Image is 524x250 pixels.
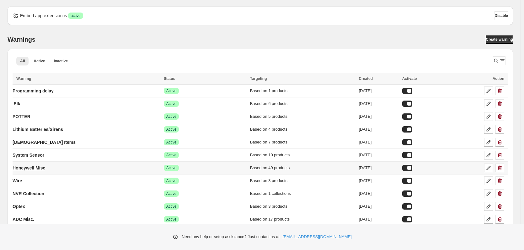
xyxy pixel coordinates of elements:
[164,76,175,81] span: Status
[13,126,63,133] p: Lithium Batteries/Sirens
[402,76,417,81] span: Activate
[13,139,76,145] p: [DEMOGRAPHIC_DATA] Items
[20,59,25,64] span: All
[166,101,177,106] span: Active
[359,101,398,107] div: [DATE]
[166,88,177,93] span: Active
[13,178,22,184] p: Wire
[13,101,20,107] p: Elk
[359,152,398,158] div: [DATE]
[359,178,398,184] div: [DATE]
[250,126,355,133] div: Based on 4 products
[359,113,398,120] div: [DATE]
[13,86,54,96] a: Programming delay
[166,165,177,170] span: Active
[250,178,355,184] div: Based on 3 products
[493,56,505,65] button: Search and filter results
[54,59,68,64] span: Inactive
[13,124,63,134] a: Lithium Batteries/Sirens
[359,216,398,222] div: [DATE]
[166,204,177,209] span: Active
[13,189,44,199] a: NVR Collection
[8,36,35,43] h2: Warnings
[13,190,44,197] p: NVR Collection
[13,88,54,94] p: Programming delay
[13,165,45,171] p: Honeywell Misc
[166,217,177,222] span: Active
[20,13,67,19] p: Embed app extension is
[250,101,355,107] div: Based on 6 products
[486,35,513,44] a: Create warning
[13,201,25,211] a: Optex
[13,99,21,109] a: Elk
[13,150,44,160] a: System Sensor
[166,140,177,145] span: Active
[359,190,398,197] div: [DATE]
[359,88,398,94] div: [DATE]
[13,216,34,222] p: ADC Misc.
[495,11,508,20] button: Disable
[250,216,355,222] div: Based on 17 products
[486,37,513,42] span: Create warning
[13,112,30,122] a: POTTER
[250,113,355,120] div: Based on 5 products
[71,13,80,18] span: active
[493,76,504,81] span: Action
[250,139,355,145] div: Based on 7 products
[283,234,352,240] a: [EMAIL_ADDRESS][DOMAIN_NAME]
[13,176,22,186] a: Wire
[13,113,30,120] p: POTTER
[359,165,398,171] div: [DATE]
[166,153,177,158] span: Active
[250,190,355,197] div: Based on 1 collections
[359,76,373,81] span: Created
[166,127,177,132] span: Active
[13,137,76,147] a: [DEMOGRAPHIC_DATA] Items
[166,178,177,183] span: Active
[250,88,355,94] div: Based on 1 products
[13,203,25,210] p: Optex
[250,76,267,81] span: Targeting
[250,203,355,210] div: Based on 3 products
[359,203,398,210] div: [DATE]
[359,126,398,133] div: [DATE]
[16,76,31,81] span: Warning
[359,139,398,145] div: [DATE]
[166,191,177,196] span: Active
[13,214,34,224] a: ADC Misc.
[166,114,177,119] span: Active
[250,165,355,171] div: Based on 49 products
[13,152,44,158] p: System Sensor
[250,152,355,158] div: Based on 10 products
[13,163,45,173] a: Honeywell Misc
[34,59,45,64] span: Active
[495,13,508,18] span: Disable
